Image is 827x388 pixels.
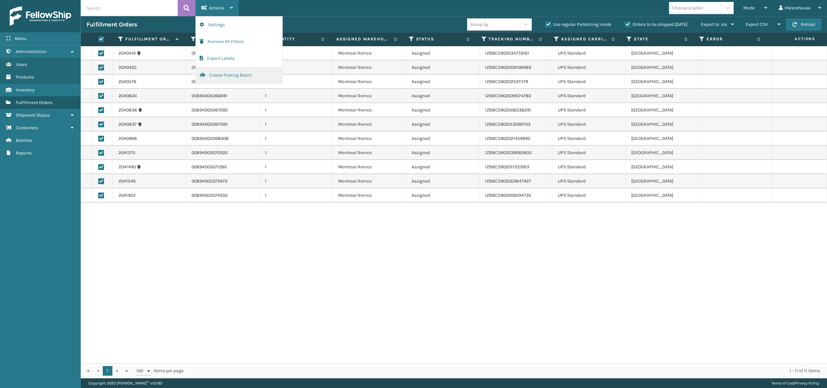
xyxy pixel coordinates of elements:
td: 1 [259,131,332,146]
span: Containers [16,125,38,131]
td: 1 [259,146,332,160]
a: 1ZB8C5902039574780 [485,93,531,99]
td: Assigned [406,131,479,146]
td: 1 [259,60,332,75]
a: 2040425 [119,64,137,71]
td: Assigned [406,75,479,89]
label: State [634,36,681,42]
td: 1 [259,46,332,60]
td: 1 [259,117,332,131]
td: Assigned [406,89,479,103]
span: Fulfillment Orders [16,100,52,105]
div: 1 - 11 of 11 items [193,368,820,374]
span: Export CSV [746,22,768,27]
td: 00894005067092 [186,117,259,131]
td: Assigned [406,174,479,188]
td: UPS Standard [552,60,625,75]
a: 1ZB8C5902039062805 [485,150,532,155]
td: 00894005074205 [186,188,259,203]
td: [GEOGRAPHIC_DATA] [625,75,699,89]
td: UPS Standard [552,160,625,174]
span: Mode [743,5,755,11]
a: 1ZB8C5902003847927 [485,178,531,184]
label: Orders to be shipped [DATE] [625,22,687,27]
td: Assigned [406,117,479,131]
span: Menu [15,36,26,41]
td: Montreal Remco [332,75,406,89]
td: 1 [259,89,332,103]
div: Choose a seller [672,5,703,11]
label: Error [707,36,754,42]
td: 00894005068008 [186,131,259,146]
td: Assigned [406,188,479,203]
a: 1ZB8C5902021459992 [485,136,530,141]
button: Create Picking Batch [196,67,282,84]
td: Montreal Remco [332,146,406,160]
a: 2040416 [119,50,136,57]
a: 2041546 [119,178,136,184]
div: | [771,378,819,388]
span: items per page [136,366,183,376]
td: [GEOGRAPHIC_DATA] [625,188,699,203]
td: [GEOGRAPHIC_DATA] [625,89,699,103]
td: Assigned [406,46,479,60]
label: Quantity [271,36,318,42]
td: [GEOGRAPHIC_DATA] [625,60,699,75]
td: 1 [259,75,332,89]
td: UPS Standard [552,75,625,89]
td: 00894005070305 [186,146,259,160]
td: Montreal Remco [332,174,406,188]
td: UPS Standard [552,131,625,146]
label: Assigned Warehouse [336,36,391,42]
a: 2040968 [119,135,137,142]
td: 00894005063877 [186,46,259,60]
td: Assigned [406,160,479,174]
p: Copyright 2023 [PERSON_NAME]™ v 1.0.187 [89,378,162,388]
td: [GEOGRAPHIC_DATA] [625,131,699,146]
td: UPS Standard [552,174,625,188]
a: 2040576 [119,79,136,85]
label: Use regular Palletizing mode [545,22,611,27]
span: Products [16,74,34,80]
td: 1 [259,160,332,174]
label: Status [416,36,463,42]
td: 00894005067092 [186,103,259,117]
td: 00894005064533 [186,60,259,75]
a: Privacy Policy [795,381,819,385]
td: UPS Standard [552,46,625,60]
td: [GEOGRAPHIC_DATA] [625,117,699,131]
a: 2040834 [119,93,137,99]
a: 1ZB8C5902008238291 [485,107,531,113]
td: Montreal Remco [332,160,406,174]
a: 1ZB8C5902017223913 [485,164,529,170]
td: [GEOGRAPHIC_DATA] [625,160,699,174]
td: Montreal Remco [332,46,406,60]
td: Montreal Remco [332,188,406,203]
td: 1 [259,174,332,188]
span: Actions [768,34,819,44]
a: 1ZB8C5902009108689 [485,65,531,70]
td: Montreal Remco [332,131,406,146]
label: Tracking Number [488,36,536,42]
td: 00894005071260 [186,160,259,174]
span: 100 [136,368,146,374]
td: Montreal Remco [332,103,406,117]
td: UPS Standard [552,117,625,131]
span: Export to .xls [701,22,727,27]
td: UPS Standard [552,89,625,103]
span: Actions [209,5,224,11]
td: 1 [259,103,332,117]
a: Terms of Use [771,381,794,385]
span: Reports [16,150,32,156]
td: [GEOGRAPHIC_DATA] [625,146,699,160]
td: UPS Standard [552,146,625,160]
a: 1ZB8C5902034733161 [485,50,529,56]
td: Assigned [406,103,479,117]
td: [GEOGRAPHIC_DATA] [625,103,699,117]
a: 2041490 [119,164,136,170]
span: Administration [16,49,47,54]
a: 2041922 [119,192,136,199]
a: 2041275 [119,150,135,156]
span: Shipment Status [16,112,50,118]
button: Settings [196,16,282,33]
